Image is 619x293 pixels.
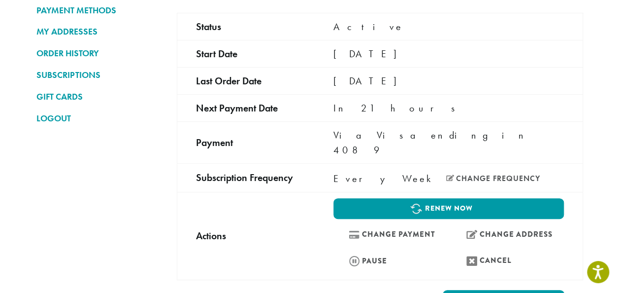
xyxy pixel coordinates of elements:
td: [DATE] [315,67,583,94]
a: Cancel [451,250,564,271]
td: Last order date [177,67,315,94]
a: Renew now [333,198,563,219]
a: GIFT CARDS [36,88,162,105]
td: [DATE] [315,40,583,67]
td: Subscription Frequency [177,163,315,192]
a: Change address [451,224,564,245]
a: ORDER HISTORY [36,45,162,62]
a: Pause [333,250,446,271]
a: LOGOUT [36,110,162,127]
span: Via Visa ending in 4089 [333,129,530,156]
td: Status [177,13,315,40]
a: SUBSCRIPTIONS [36,67,162,83]
td: Start date [177,40,315,67]
td: Next payment date [177,94,315,121]
a: PAYMENT METHODS [36,2,162,19]
td: Payment [177,121,315,163]
a: Change payment [333,224,446,245]
a: Change frequency [446,175,540,183]
td: In 21 hours [315,94,583,121]
td: Actions [177,192,315,280]
a: MY ADDRESSES [36,23,162,40]
td: Active [315,13,583,40]
span: Every Week [333,171,436,186]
